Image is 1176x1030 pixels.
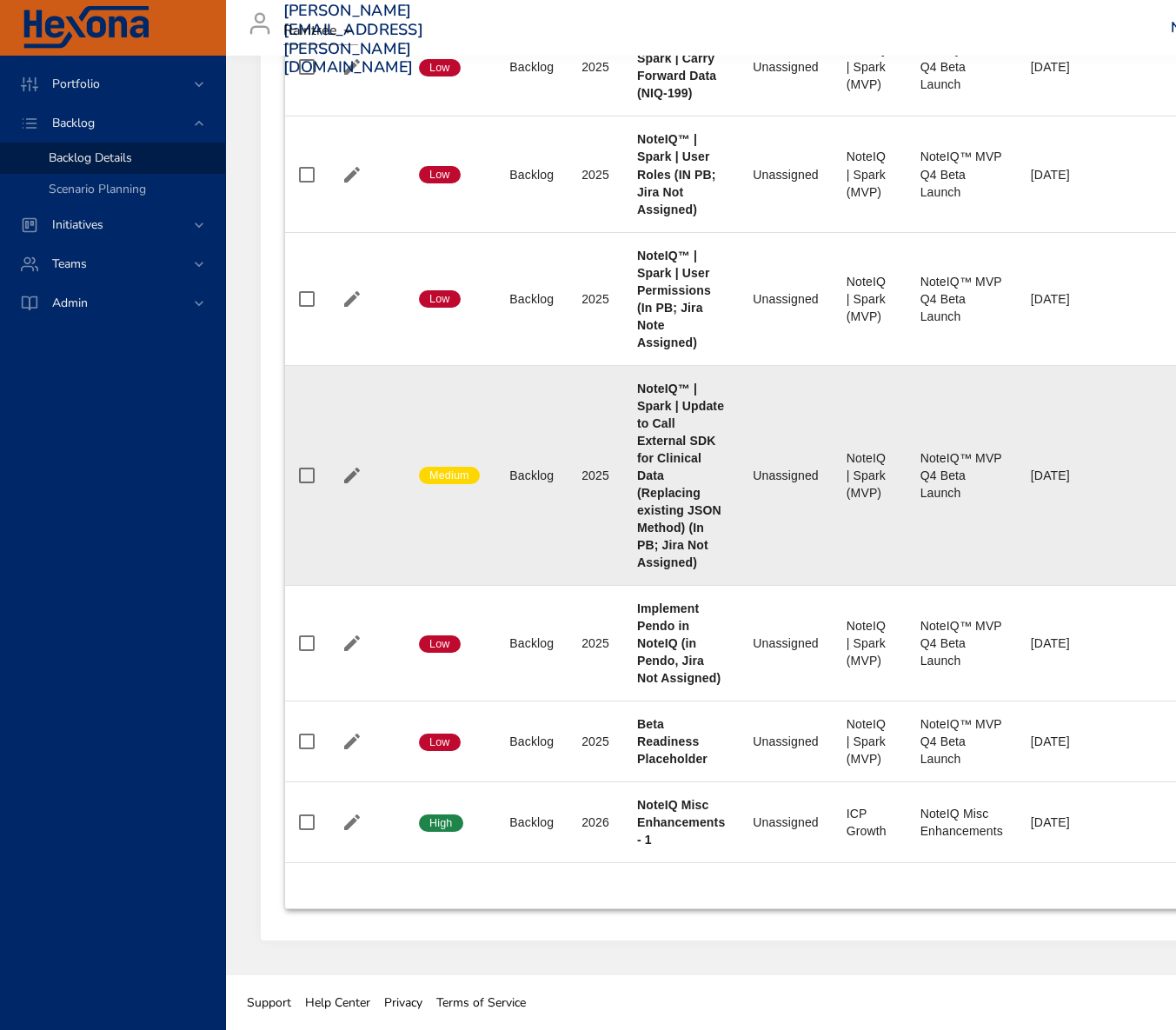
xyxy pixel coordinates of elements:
div: Backlog [509,814,554,831]
span: Backlog Details [49,150,132,166]
span: High [419,815,463,831]
span: Portfolio [38,76,114,92]
a: Terms of Service [429,983,533,1022]
span: Terms of Service [436,994,526,1011]
div: [DATE] [1031,814,1093,831]
div: ICP Growth [847,805,893,840]
span: Support [247,994,291,1011]
div: NoteIQ | Spark (MVP) [847,41,893,93]
div: NoteIQ Misc Enhancements [920,805,1003,840]
div: Unassigned [753,733,818,750]
span: Low [419,734,461,750]
a: Support [240,983,298,1022]
div: NoteIQ | Spark (MVP) [847,273,893,325]
span: Backlog [38,115,109,131]
span: Scenario Planning [49,181,146,197]
div: 2025 [581,58,609,76]
span: Initiatives [38,216,117,233]
button: Edit Project Details [339,809,365,835]
div: [DATE] [1031,467,1093,484]
span: Low [419,291,461,307]
div: NoteIQ | Spark (MVP) [847,715,893,768]
div: Unassigned [753,814,818,831]
div: Unassigned [753,166,818,183]
div: Backlog [509,733,554,750]
div: 2026 [581,814,609,831]
div: Backlog [509,290,554,308]
div: [DATE] [1031,58,1093,76]
span: Low [419,167,461,183]
div: [DATE] [1031,166,1093,183]
div: Backlog [509,58,554,76]
div: Backlog [509,635,554,652]
div: Unassigned [753,290,818,308]
div: Backlog [509,467,554,484]
div: NoteIQ | Spark (MVP) [847,148,893,200]
div: 2025 [581,166,609,183]
div: NoteIQ | Spark (MVP) [847,449,893,502]
span: Teams [38,256,101,272]
div: NoteIQ | Spark (MVP) [847,617,893,669]
span: Help Center [305,994,370,1011]
div: Backlog [509,166,554,183]
button: Edit Project Details [339,162,365,188]
div: 2025 [581,733,609,750]
div: 2025 [581,467,609,484]
div: [DATE] [1031,290,1093,308]
div: [DATE] [1031,635,1093,652]
div: [DATE] [1031,733,1093,750]
span: Low [419,636,461,652]
b: NoteIQ™ | Spark | Update to Call External SDK for Clinical Data (Replacing existing JSON Method) ... [637,382,724,569]
div: 2025 [581,290,609,308]
a: Help Center [298,983,377,1022]
span: Admin [38,295,102,311]
b: NoteIQ™ | Spark | User Permissions (In PB; Jira Note Assigned) [637,249,711,349]
div: NoteIQ™ MVP Q4 Beta Launch [920,148,1003,200]
button: Edit Project Details [339,728,365,754]
span: Privacy [384,994,422,1011]
div: Unassigned [753,635,818,652]
b: Beta Readiness Placeholder [637,717,708,766]
button: Edit Project Details [339,630,365,656]
div: NoteIQ™ MVP Q4 Beta Launch [920,715,1003,768]
div: Raintree [283,17,358,45]
a: Privacy [377,983,429,1022]
div: NoteIQ™ MVP Q4 Beta Launch [920,41,1003,93]
h3: [PERSON_NAME][EMAIL_ADDRESS][PERSON_NAME][DOMAIN_NAME] [283,2,423,76]
b: NoteIQ™ | Spark | User Roles (IN PB; Jira Not Assigned) [637,132,716,216]
div: Unassigned [753,467,818,484]
span: Low [419,60,461,76]
div: Unassigned [753,58,818,76]
div: NoteIQ™ MVP Q4 Beta Launch [920,273,1003,325]
div: NoteIQ™ MVP Q4 Beta Launch [920,449,1003,502]
img: Hexona [21,6,151,50]
span: Medium [419,468,480,483]
b: Implement Pendo in NoteIQ (in Pendo, Jira Not Assigned) [637,601,721,685]
button: Edit Project Details [339,286,365,312]
div: NoteIQ™ MVP Q4 Beta Launch [920,617,1003,669]
div: 2025 [581,635,609,652]
b: NoteIQ Misc Enhancements - 1 [637,798,725,847]
button: Edit Project Details [339,462,365,488]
